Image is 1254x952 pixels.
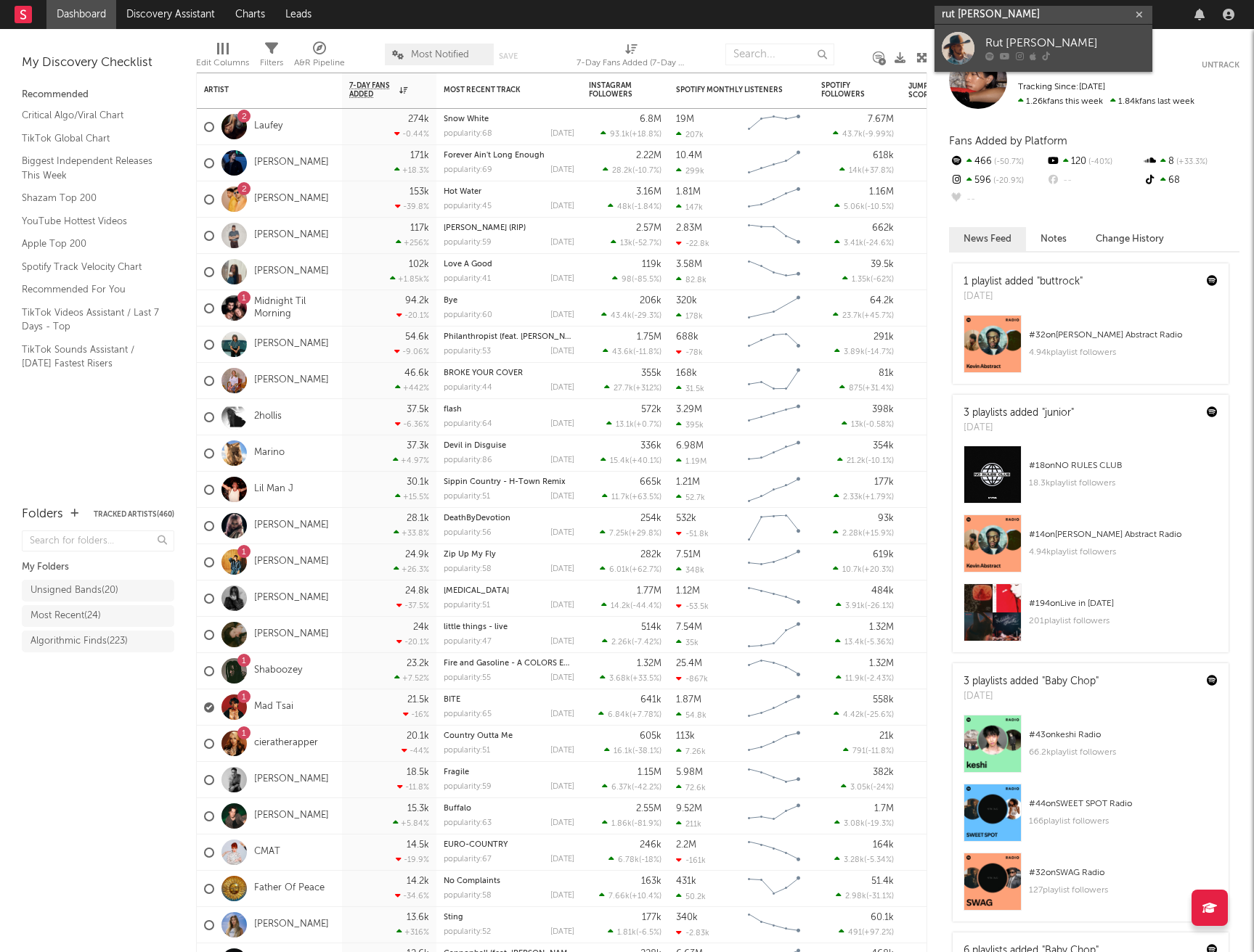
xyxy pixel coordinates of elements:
div: 117k [410,223,429,233]
span: +0.7 % [636,421,659,429]
div: ( ) [842,274,894,284]
div: 355k [641,369,661,378]
span: -0.58 % [866,421,892,429]
svg: Chart title [741,363,807,399]
span: 3.41k [844,239,863,247]
a: [PERSON_NAME] [254,266,329,278]
a: #43onkeshi Radio66.2kplaylist followers [953,715,1229,784]
a: Lil Man J [254,483,293,496]
div: 8 [1143,152,1239,171]
div: Love A Good [444,260,574,268]
div: 120 [1046,152,1142,171]
div: 81k [879,369,894,378]
a: #32on[PERSON_NAME] Abstract Radio4.94kplaylist followers [953,315,1229,384]
span: 5.06k [844,203,865,211]
div: 80.9 [908,155,966,172]
a: Buffalo [444,805,471,813]
div: Forever Ain't Long Enough [444,152,574,160]
div: 4.94k playlist followers [1029,344,1218,361]
span: 23.7k [842,312,862,320]
div: Dale Dickens (RIP) [444,224,574,232]
span: +312 % [635,385,659,393]
div: 466 [949,152,1046,171]
div: ( ) [833,311,894,320]
div: 147k [676,202,703,212]
div: -78k [676,348,703,357]
div: 64.8 [908,227,966,245]
div: Jump Score [908,82,945,99]
div: 596 [949,171,1046,190]
svg: Chart title [741,109,807,145]
div: [DATE] [964,421,1074,435]
div: -9.06 % [394,347,429,356]
svg: Chart title [741,327,807,363]
a: Most Recent(24) [22,605,174,627]
button: Filter by 7-Day Fans Added [415,83,429,97]
div: 31.5k [676,384,704,393]
span: 43.4k [611,312,632,320]
span: -10.7 % [635,167,659,175]
button: Tracked Artists(460) [94,511,174,518]
a: TikTok Global Chart [22,131,160,147]
svg: Chart title [741,290,807,327]
div: 688k [676,332,699,342]
svg: Chart title [741,181,807,218]
div: ( ) [603,165,661,175]
div: Most Recent ( 24 ) [30,607,101,625]
div: 207k [676,130,704,139]
span: -20.9 % [991,177,1024,185]
span: -52.7 % [635,239,659,247]
div: ( ) [608,202,661,211]
div: ( ) [834,347,894,356]
a: [PERSON_NAME] [254,773,329,786]
a: #44onSWEET SPOT Radio166playlist followers [953,784,1229,853]
div: Algorithmic Finds ( 223 ) [30,633,128,650]
div: 3.58M [676,260,702,269]
div: popularity: 60 [444,311,492,319]
div: 78.7 [908,372,966,390]
div: 166 playlist followers [1029,813,1218,830]
button: Untrack [1202,58,1239,73]
div: 201 playlist followers [1029,612,1218,630]
div: 97.7 [908,300,966,317]
div: 2.83M [676,223,702,233]
div: 37.5k [407,405,429,414]
div: # 32 on [PERSON_NAME] Abstract Radio [1029,327,1218,344]
input: Search for artists [935,6,1152,24]
div: +442 % [395,383,429,393]
div: 3.29M [676,405,702,414]
a: 2hollis [254,411,282,423]
a: #18onNO RULES CLUB18.3kplaylist followers [953,446,1229,514]
div: Instagram Followers [589,81,640,99]
div: My Discovery Checklist [22,54,174,72]
span: +18.8 % [632,131,659,139]
a: Shaboozey [254,665,302,677]
span: 98 [622,276,632,284]
button: News Feed [949,227,1026,251]
div: Bye [444,297,574,305]
div: 58.9 [908,191,966,208]
div: ( ) [839,165,894,175]
span: +45.7 % [864,312,892,320]
div: ( ) [611,238,661,247]
div: # 18 on NO RULES CLUB [1029,457,1218,475]
div: 320k [676,296,697,305]
a: Marino [254,447,285,459]
div: [DATE] [550,130,574,138]
div: 395k [676,420,704,430]
span: Tracking Since: [DATE] [1018,83,1105,91]
a: Forever Ain't Long Enough [444,152,545,160]
a: [PERSON_NAME] [254,229,329,242]
a: [PERSON_NAME] [254,520,329,532]
a: Snow White [444,115,489,123]
a: YouTube Hottest Videos [22,213,160,229]
a: DeathByDevotion [444,514,510,522]
div: 153k [410,187,429,197]
div: ( ) [834,238,894,247]
div: 64.2k [870,296,894,305]
div: 1.75M [637,332,661,342]
span: -85.5 % [634,276,659,284]
input: Search for folders... [22,530,174,551]
a: [PERSON_NAME] (RIP) [444,224,526,232]
a: Laufey [254,120,282,133]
